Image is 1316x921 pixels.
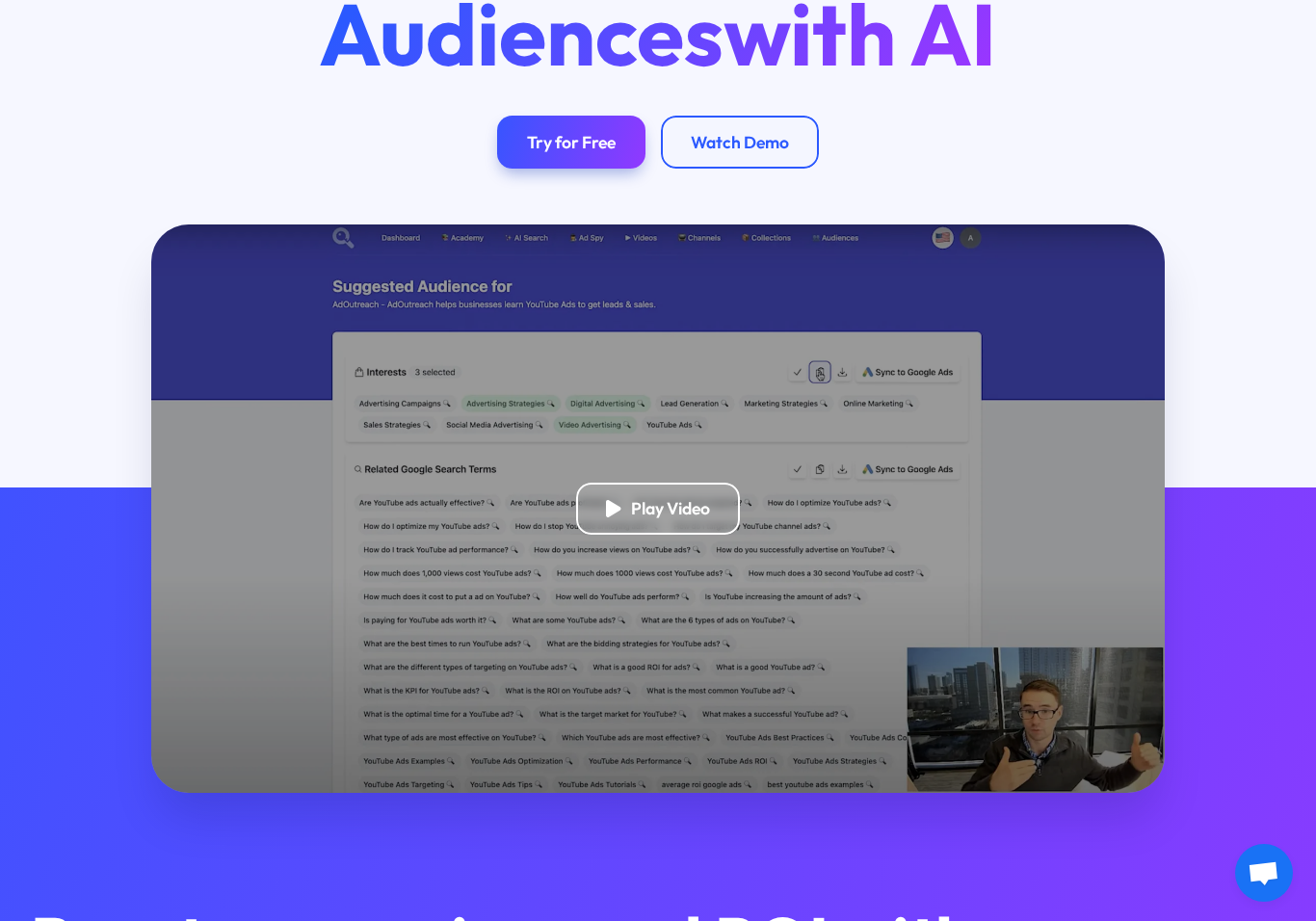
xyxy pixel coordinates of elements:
a: Try for Free [497,116,645,169]
a: open lightbox [151,224,1165,792]
div: Try for Free [527,132,616,153]
div: Watch Demo [691,132,789,153]
div: Open chat [1235,844,1293,902]
div: Play Video [631,498,710,519]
